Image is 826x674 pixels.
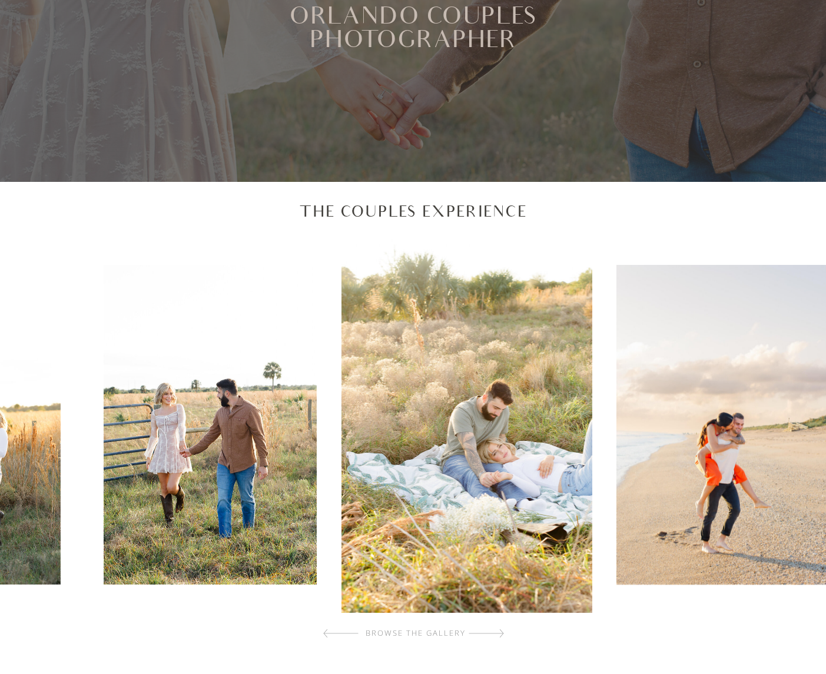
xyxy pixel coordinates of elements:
[104,265,317,585] img: Newly engaged couple walks through a field holding hands and laughing at each other at sunset
[346,627,486,639] div: browse the gallery
[341,237,592,613] img: Newly engaged couple is laying on a quilt by her grandmother and her fiance is looking at her end...
[299,201,528,221] p: The Couples Experience
[270,5,556,81] h1: Orlando Couples Photographer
